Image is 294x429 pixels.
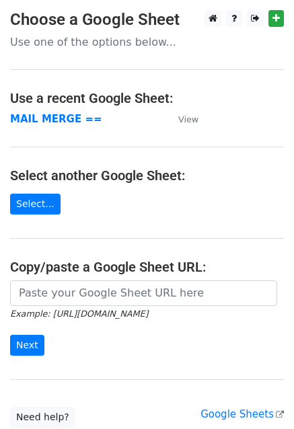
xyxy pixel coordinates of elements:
h3: Choose a Google Sheet [10,10,284,30]
input: Paste your Google Sheet URL here [10,280,277,306]
h4: Copy/paste a Google Sheet URL: [10,259,284,275]
a: MAIL MERGE == [10,113,102,125]
h4: Select another Google Sheet: [10,167,284,184]
a: Google Sheets [200,408,284,420]
p: Use one of the options below... [10,35,284,49]
input: Next [10,335,44,356]
h4: Use a recent Google Sheet: [10,90,284,106]
small: Example: [URL][DOMAIN_NAME] [10,309,148,319]
a: Need help? [10,407,75,428]
a: View [165,113,198,125]
a: Select... [10,194,61,214]
small: View [178,114,198,124]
